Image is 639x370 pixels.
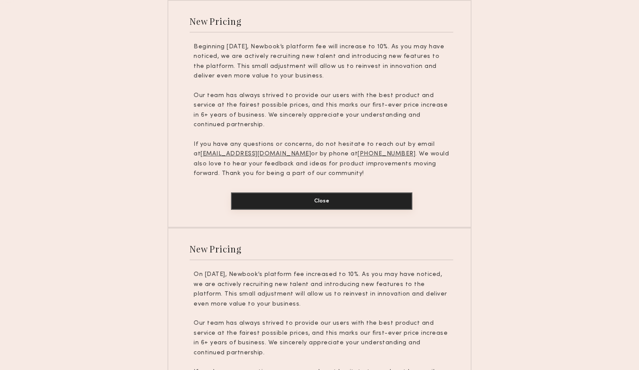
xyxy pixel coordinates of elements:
[194,319,449,358] p: Our team has always strived to provide our users with the best product and service at the fairest...
[194,91,449,130] p: Our team has always strived to provide our users with the best product and service at the fairest...
[190,243,241,255] div: New Pricing
[231,192,412,210] button: Close
[194,270,449,309] p: On [DATE], Newbook’s platform fee increased to 10%. As you may have noticed, we are actively recr...
[190,15,241,27] div: New Pricing
[194,42,449,81] p: Beginning [DATE], Newbook’s platform fee will increase to 10%. As you may have noticed, we are ac...
[358,151,415,157] u: [PHONE_NUMBER]
[194,140,449,179] p: If you have any questions or concerns, do not hesitate to reach out by email at or by phone at . ...
[201,151,311,157] u: [EMAIL_ADDRESS][DOMAIN_NAME]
